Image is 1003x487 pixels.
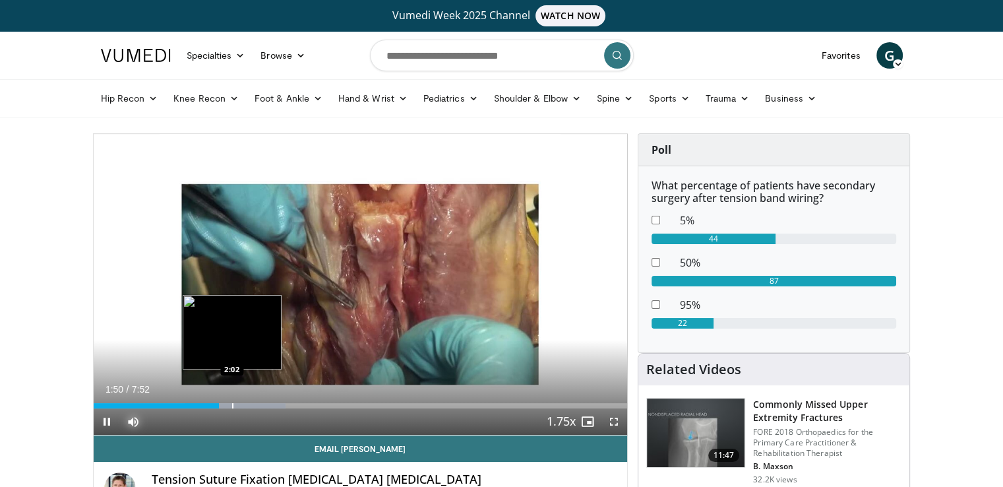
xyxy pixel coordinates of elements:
[548,408,574,435] button: Playback Rate
[670,212,906,228] dd: 5%
[589,85,641,112] a: Spine
[183,295,282,370] img: image.jpeg
[103,5,901,26] a: Vumedi Week 2025 ChannelWATCH NOW
[652,143,671,157] strong: Poll
[670,297,906,313] dd: 95%
[646,362,741,377] h4: Related Videos
[698,85,758,112] a: Trauma
[753,474,797,485] p: 32.2K views
[641,85,698,112] a: Sports
[166,85,247,112] a: Knee Recon
[94,436,628,462] a: Email [PERSON_NAME]
[253,42,313,69] a: Browse
[753,398,901,424] h3: Commonly Missed Upper Extremity Fractures
[652,318,714,329] div: 22
[101,49,171,62] img: VuMedi Logo
[415,85,486,112] a: Pediatrics
[179,42,253,69] a: Specialties
[152,472,617,487] h4: Tension Suture Fixation [MEDICAL_DATA] [MEDICAL_DATA]
[753,461,901,472] p: B. Maxson
[652,234,775,244] div: 44
[120,408,146,435] button: Mute
[127,384,129,395] span: /
[486,85,589,112] a: Shoulder & Elbow
[247,85,330,112] a: Foot & Ankle
[106,384,123,395] span: 1:50
[708,449,740,462] span: 11:47
[370,40,634,71] input: Search topics, interventions
[652,179,896,205] h6: What percentage of patients have secondary surgery after tension band wiring?
[535,5,605,26] span: WATCH NOW
[670,255,906,271] dd: 50%
[93,85,166,112] a: Hip Recon
[757,85,824,112] a: Business
[574,408,601,435] button: Enable picture-in-picture mode
[876,42,903,69] a: G
[601,408,627,435] button: Fullscreen
[330,85,415,112] a: Hand & Wrist
[94,403,628,408] div: Progress Bar
[753,427,901,459] p: FORE 2018 Orthopaedics for the Primary Care Practitioner & Rehabilitation Therapist
[94,134,628,436] video-js: Video Player
[132,384,150,395] span: 7:52
[814,42,868,69] a: Favorites
[647,399,745,467] img: b2c65235-e098-4cd2-ab0f-914df5e3e270.150x105_q85_crop-smart_upscale.jpg
[652,276,896,286] div: 87
[94,408,120,435] button: Pause
[646,398,901,485] a: 11:47 Commonly Missed Upper Extremity Fractures FORE 2018 Orthopaedics for the Primary Care Pract...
